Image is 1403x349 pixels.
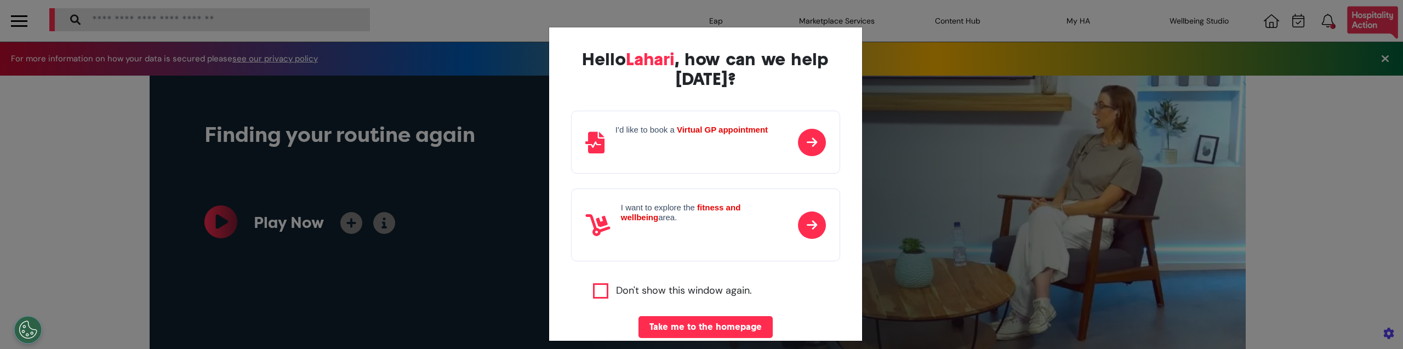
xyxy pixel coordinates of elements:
[571,49,840,89] div: Hello , how can we help [DATE]?
[616,283,752,299] label: Don't show this window again.
[677,125,768,134] strong: Virtual GP appointment
[615,125,768,135] h4: I'd like to book a
[626,49,675,70] span: Lahari
[621,203,795,222] h4: I want to explore the area.
[638,316,773,338] button: Take me to the homepage
[621,203,740,222] strong: fitness and wellbeing
[593,283,608,299] input: Agree to privacy policy
[14,316,42,344] button: Open Preferences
